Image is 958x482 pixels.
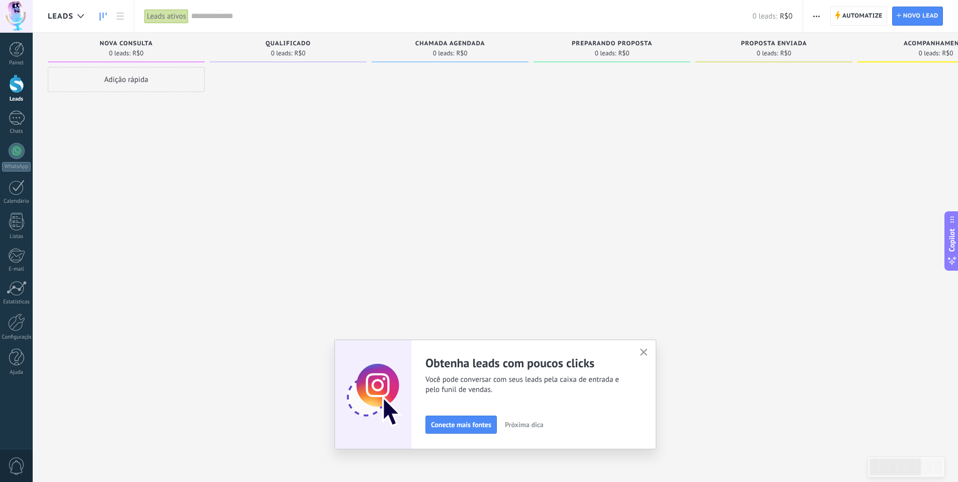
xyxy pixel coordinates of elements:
div: Ajuda [2,369,31,376]
span: Preparando proposta [572,40,652,47]
button: Próxima dica [500,417,548,432]
span: R$0 [294,50,305,56]
div: Preparando proposta [539,40,685,49]
span: R$0 [618,50,629,56]
div: Calendário [2,198,31,205]
div: WhatsApp [2,162,31,172]
h2: Obtenha leads com poucos clicks [425,355,628,371]
span: Próxima dica [505,421,544,428]
div: Leads ativos [144,9,189,24]
span: R$0 [942,50,953,56]
span: Chamada agendada [415,40,485,47]
button: Conecte mais fontes [425,416,497,434]
a: Automatize [830,7,887,26]
div: Chats [2,128,31,135]
div: Configurações [2,334,31,341]
span: 0 leads: [752,12,777,21]
span: R$0 [780,50,791,56]
div: Qualificado [215,40,362,49]
span: R$0 [780,12,793,21]
div: Estatísticas [2,299,31,305]
a: Lista [112,7,129,26]
span: 0 leads: [109,50,131,56]
div: Listas [2,233,31,240]
span: R$0 [132,50,143,56]
span: Copilot [947,229,957,252]
div: Proposta enviada [701,40,847,49]
span: Nova consulta [100,40,153,47]
a: Leads [95,7,112,26]
div: Nova consulta [53,40,200,49]
div: Chamada agendada [377,40,524,49]
span: 0 leads: [433,50,455,56]
div: Adição rápida [48,67,205,92]
span: 0 leads: [757,50,778,56]
span: 0 leads: [271,50,293,56]
span: R$0 [456,50,467,56]
span: Você pode conversar com seus leads pela caixa de entrada e pelo funil de vendas. [425,375,628,395]
span: 0 leads: [919,50,940,56]
span: 0 leads: [595,50,617,56]
div: Leads [2,96,31,103]
div: E-mail [2,266,31,273]
span: Qualificado [266,40,311,47]
span: Conecte mais fontes [431,421,491,428]
div: Painel [2,60,31,66]
a: Novo lead [892,7,943,26]
span: Automatize [842,7,883,25]
button: Mais [809,7,824,26]
span: Proposta enviada [741,40,807,47]
span: Leads [48,12,73,21]
span: Novo lead [903,7,938,25]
